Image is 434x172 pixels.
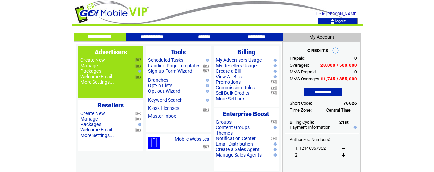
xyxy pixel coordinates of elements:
span: Short Code: [290,101,312,106]
span: Authorized Numbers: [290,137,330,142]
img: video.png [203,64,209,68]
a: Mobile Websites [175,136,209,142]
a: More Settings... [216,96,249,101]
a: Groups [216,119,232,125]
span: Prepaid: [290,56,305,61]
img: video.png [203,145,209,149]
a: Manage [80,116,98,122]
a: Payment Information [290,125,330,130]
a: Landing Page Templates [148,63,200,68]
span: MMS Prepaid: [290,69,317,74]
a: Create New [80,111,105,116]
span: Time Zone: [290,107,312,113]
img: video.png [135,112,141,115]
span: 2. [295,152,298,158]
img: video.png [135,64,141,68]
span: Central Time [326,108,351,113]
a: Commission Rules [216,85,255,90]
img: help.gif [136,123,141,126]
img: help.gif [272,142,277,146]
a: Keyword Search [148,97,183,103]
img: help.gif [136,70,141,73]
img: video.png [203,108,209,112]
a: My Resellers Usage [216,63,257,68]
img: video.png [271,80,277,84]
img: help.gif [204,79,209,82]
a: Branches [148,77,168,83]
a: Scheduled Tasks [148,57,183,63]
img: help.gif [272,148,277,151]
a: More Settings... [80,79,114,85]
a: Sell Bulk Credits [216,90,249,96]
img: help.gif [272,153,277,157]
a: Create a Sales Agent [216,147,260,152]
a: Content Groups [216,125,250,130]
a: Opt-in Lists [148,83,172,88]
img: account_icon.gif [330,19,335,24]
a: Opt-out Wizard [148,88,180,94]
a: Promotions [216,79,241,85]
span: 11,745 / 355,000 [320,76,357,81]
span: Billing [237,48,255,56]
span: 76626 [343,101,357,106]
img: help.gif [272,126,277,129]
img: video.png [135,128,141,132]
a: Packages [80,68,101,74]
img: help.gif [272,59,277,62]
a: logout [335,19,346,23]
a: More Settings... [80,133,114,138]
span: Tools [171,48,186,56]
a: Sign-up Form Wizard [148,68,192,74]
span: Advertisers [95,48,127,56]
a: Email Distribution [216,141,253,147]
a: Themes [216,130,233,136]
span: Enterprise Boost [223,110,269,117]
a: Kiosk Licenses [148,105,179,111]
span: 28,000 / 500,000 [320,62,357,68]
img: help.gif [204,90,209,93]
a: Notification Center [216,136,256,141]
a: Welcome Email [80,127,112,133]
img: video.png [271,137,277,140]
a: View All Bills [216,74,242,79]
a: Welcome Email [80,74,112,79]
a: My Advertisers Usage [216,57,262,63]
img: video.png [135,117,141,121]
span: My Account [309,34,334,40]
a: Create a Bill [216,68,241,74]
span: Resellers [97,102,124,109]
img: help.gif [204,84,209,87]
span: CREDITS [307,48,328,53]
img: help.gif [204,59,209,62]
span: Hello [PERSON_NAME] [316,12,357,16]
img: video.png [135,58,141,62]
img: help.gif [204,99,209,102]
span: 0 [354,69,357,74]
img: video.png [271,86,277,90]
a: Create New [80,57,105,63]
img: help.gif [272,75,277,78]
img: help.gif [352,126,357,129]
img: video.png [271,91,277,95]
img: help.gif [272,64,277,67]
img: video.png [135,75,141,79]
a: Packages [80,122,101,127]
span: 21st [339,119,348,125]
span: 0 [354,56,357,61]
img: video.png [203,69,209,73]
img: video.png [271,120,277,124]
a: Master Inbox [148,113,176,119]
span: Billing Cycle: [290,119,314,125]
img: help.gif [272,70,277,73]
span: Overages: [290,62,309,68]
span: 1. 12146367362 [295,146,326,151]
a: Manage Sales Agents [216,152,262,158]
img: mobile-websites.png [148,137,160,149]
span: MMS Overages: [290,76,320,81]
a: Manage [80,63,98,68]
